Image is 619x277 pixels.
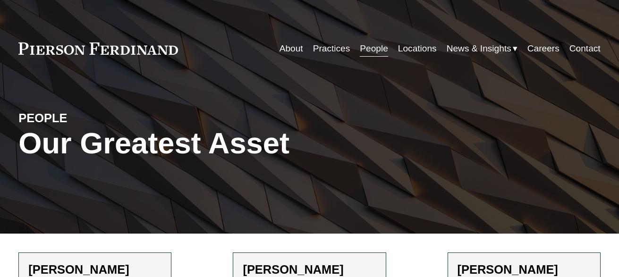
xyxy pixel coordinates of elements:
[28,262,161,277] h2: [PERSON_NAME]
[398,40,437,58] a: Locations
[360,40,388,58] a: People
[527,40,560,58] a: Careers
[458,262,591,277] h2: [PERSON_NAME]
[447,40,517,58] a: folder dropdown
[313,40,350,58] a: Practices
[569,40,601,58] a: Contact
[280,40,303,58] a: About
[447,41,511,57] span: News & Insights
[243,262,376,277] h2: [PERSON_NAME]
[18,126,407,160] h1: Our Greatest Asset
[18,110,164,126] h4: PEOPLE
